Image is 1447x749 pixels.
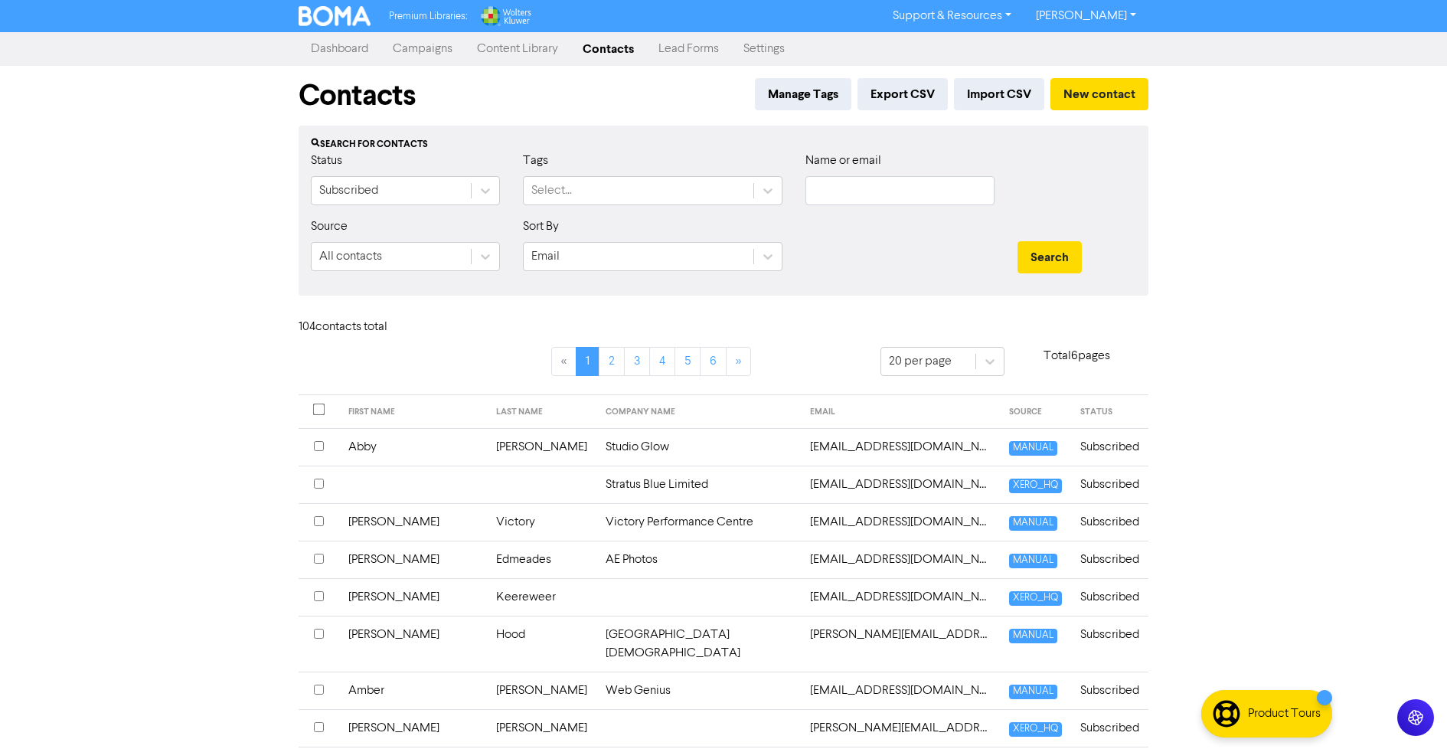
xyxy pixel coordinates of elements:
th: EMAIL [801,395,1000,429]
td: [PERSON_NAME] [339,616,487,672]
th: LAST NAME [487,395,596,429]
button: Manage Tags [755,78,851,110]
td: Keereweer [487,578,596,616]
span: XERO_HQ [1009,722,1062,737]
td: Subscribed [1071,541,1148,578]
a: Support & Resources [880,4,1024,28]
td: accounts@stratusblue.co.nz [801,466,1000,503]
button: Export CSV [857,78,948,110]
div: Select... [531,182,572,200]
div: Search for contacts [311,138,1136,152]
a: Content Library [465,34,570,64]
td: [PERSON_NAME] [339,503,487,541]
span: Premium Libraries: [389,11,467,21]
td: Subscribed [1071,672,1148,709]
span: MANUAL [1009,685,1057,699]
span: MANUAL [1009,516,1057,531]
button: Search [1017,241,1082,273]
td: [PERSON_NAME] [487,672,596,709]
th: STATUS [1071,395,1148,429]
label: Status [311,152,342,170]
td: AE Photos [596,541,801,578]
div: 20 per page [889,352,952,371]
td: Subscribed [1071,503,1148,541]
a: Lead Forms [646,34,731,64]
th: COMPANY NAME [596,395,801,429]
td: andrew@eastcoasthd.co.nz [801,709,1000,747]
td: alan@citychurch.nz [801,616,1000,672]
td: [PERSON_NAME] [339,578,487,616]
td: Abby [339,428,487,466]
td: Amber [339,672,487,709]
td: aedmeadesphotos@gmail.com [801,541,1000,578]
a: Page 4 [649,347,675,376]
h1: Contacts [299,78,416,113]
td: amber@webgenius.co.nz [801,672,1000,709]
td: Subscribed [1071,428,1148,466]
label: Sort By [523,218,559,236]
td: Subscribed [1071,578,1148,616]
h6: 104 contact s total [299,320,421,335]
div: Subscribed [319,182,378,200]
div: All contacts [319,247,382,266]
th: SOURCE [1000,395,1071,429]
button: Import CSV [954,78,1044,110]
span: XERO_HQ [1009,479,1062,493]
a: » [726,347,751,376]
div: Email [531,247,560,266]
a: Dashboard [299,34,381,64]
a: Page 6 [700,347,727,376]
td: Web Genius [596,672,801,709]
td: Hood [487,616,596,672]
span: XERO_HQ [1009,591,1062,606]
td: Stratus Blue Limited [596,466,801,503]
td: Subscribed [1071,709,1148,747]
a: Contacts [570,34,646,64]
td: admin@victoryperformancecentre.com [801,503,1000,541]
a: Page 5 [675,347,701,376]
td: [PERSON_NAME] [339,709,487,747]
th: FIRST NAME [339,395,487,429]
td: Subscribed [1071,616,1148,672]
td: [PERSON_NAME] [339,541,487,578]
a: Page 2 [599,347,625,376]
a: Page 3 [624,347,650,376]
td: Edmeades [487,541,596,578]
span: MANUAL [1009,554,1057,568]
span: MANUAL [1009,441,1057,456]
label: Name or email [805,152,881,170]
img: Wolters Kluwer [479,6,531,26]
a: [PERSON_NAME] [1024,4,1148,28]
p: Total 6 pages [1004,347,1148,365]
td: abby@studioglow.co.nz [801,428,1000,466]
a: Settings [731,34,797,64]
a: Campaigns [381,34,465,64]
td: Studio Glow [596,428,801,466]
td: [PERSON_NAME] [487,709,596,747]
button: New contact [1050,78,1148,110]
img: BOMA Logo [299,6,371,26]
td: Victory Performance Centre [596,503,801,541]
td: Victory [487,503,596,541]
iframe: Chat Widget [1250,584,1447,749]
td: akeereweer@hotmail.com [801,578,1000,616]
label: Source [311,218,348,236]
td: [GEOGRAPHIC_DATA][DEMOGRAPHIC_DATA] [596,616,801,672]
td: Subscribed [1071,466,1148,503]
span: MANUAL [1009,629,1057,643]
a: Page 1 is your current page [576,347,599,376]
td: [PERSON_NAME] [487,428,596,466]
label: Tags [523,152,548,170]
